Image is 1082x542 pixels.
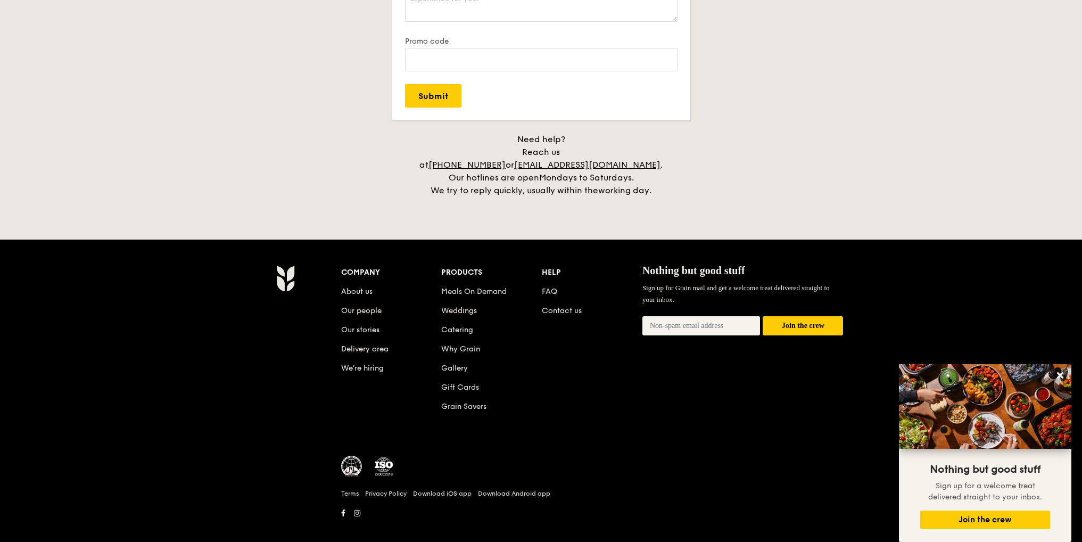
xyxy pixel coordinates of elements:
div: Company [341,265,442,280]
a: Meals On Demand [441,287,507,296]
a: Delivery area [341,344,389,354]
input: Submit [405,84,461,108]
span: Nothing but good stuff [642,265,745,276]
button: Join the crew [920,511,1050,529]
a: Download iOS app [413,489,472,498]
img: MUIS Halal Certified [341,456,362,477]
img: AYc88T3wAAAABJRU5ErkJggg== [276,265,295,292]
a: Weddings [441,306,477,315]
div: Help [542,265,642,280]
a: [PHONE_NUMBER] [428,160,506,170]
a: Grain Savers [441,402,486,411]
button: Join the crew [763,316,843,336]
span: Mondays to Saturdays. [539,173,634,183]
a: Catering [441,325,473,334]
a: About us [341,287,373,296]
span: working day. [598,185,651,195]
img: ISO Certified [373,456,394,477]
a: FAQ [542,287,557,296]
div: Need help? Reach us at or . Our hotlines are open We try to reply quickly, usually within the [408,133,674,197]
img: DSC07876-Edit02-Large.jpeg [899,364,1071,449]
a: We’re hiring [341,364,384,373]
a: Privacy Policy [365,489,407,498]
a: Why Grain [441,344,480,354]
button: Close [1052,367,1069,384]
span: Sign up for Grain mail and get a welcome treat delivered straight to your inbox. [642,284,830,303]
a: Gift Cards [441,383,479,392]
a: Our people [341,306,382,315]
a: Terms [341,489,359,498]
label: Promo code [405,37,678,46]
span: Nothing but good stuff [930,463,1040,476]
a: Download Android app [478,489,550,498]
span: Sign up for a welcome treat delivered straight to your inbox. [928,481,1042,502]
div: Products [441,265,542,280]
input: Non-spam email address [642,316,761,335]
h6: Revision [235,521,848,529]
a: Gallery [441,364,468,373]
a: Contact us [542,306,582,315]
a: Our stories [341,325,379,334]
a: [EMAIL_ADDRESS][DOMAIN_NAME] [514,160,660,170]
